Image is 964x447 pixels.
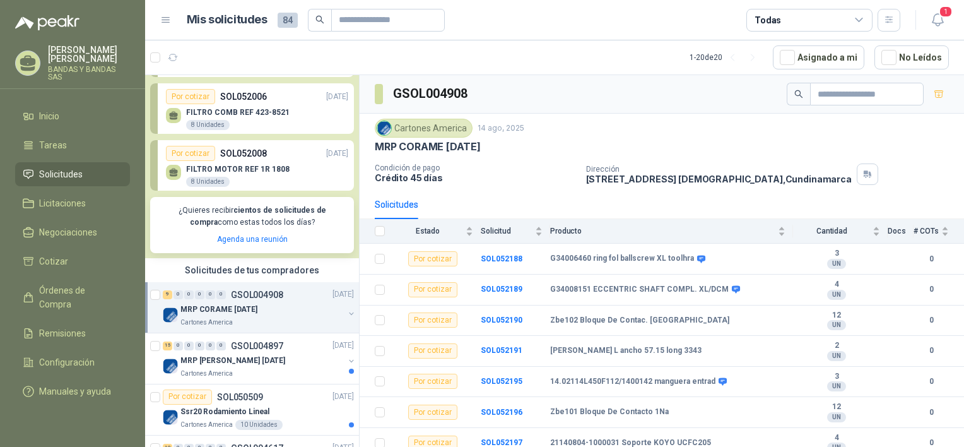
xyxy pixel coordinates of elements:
[186,120,230,130] div: 8 Unidades
[15,350,130,374] a: Configuración
[481,316,522,325] a: SOL052190
[158,205,346,229] p: ¿Quieres recibir como estas todos los días?
[195,290,204,299] div: 0
[939,6,953,18] span: 1
[481,227,532,235] span: Solicitud
[914,376,949,388] b: 0
[145,258,359,282] div: Solicitudes de tus compradores
[15,15,79,30] img: Logo peakr
[206,290,215,299] div: 0
[914,219,964,244] th: # COTs
[206,342,215,350] div: 0
[793,311,880,321] b: 12
[39,225,97,239] span: Negociaciones
[481,219,550,244] th: Solicitud
[186,108,290,117] p: FILTRO COMB REF 423-8521
[481,438,522,447] a: SOL052197
[163,290,172,299] div: 9
[914,283,949,295] b: 0
[190,206,326,227] b: cientos de solicitudes de compra
[326,91,348,103] p: [DATE]
[375,140,481,153] p: MRP CORAME [DATE]
[39,384,111,398] span: Manuales y ayuda
[375,119,473,138] div: Cartones America
[793,280,880,290] b: 4
[166,146,215,161] div: Por cotizar
[166,89,215,104] div: Por cotizar
[39,196,86,210] span: Licitaciones
[481,377,522,386] b: SOL052195
[550,377,715,387] b: 14.02114L450F112/1400142 manguera entrad
[408,313,457,328] div: Por cotizar
[48,66,130,81] p: BANDAS Y BANDAS SAS
[163,410,178,425] img: Company Logo
[231,290,283,299] p: GSOL004908
[586,174,852,184] p: [STREET_ADDRESS] [DEMOGRAPHIC_DATA] , Cundinamarca
[375,198,418,212] div: Solicitudes
[163,359,178,374] img: Company Logo
[793,402,880,412] b: 12
[926,9,949,32] button: 1
[481,346,522,355] a: SOL052191
[773,45,864,69] button: Asignado a mi
[15,133,130,157] a: Tareas
[874,45,949,69] button: No Leídos
[48,45,130,63] p: [PERSON_NAME] [PERSON_NAME]
[145,384,359,436] a: Por cotizarSOL050509[DATE] Company LogoSsr20 Rodamiento LinealCartones America10 Unidades
[550,227,775,235] span: Producto
[408,405,457,420] div: Por cotizar
[39,138,67,152] span: Tareas
[216,290,226,299] div: 0
[914,227,939,235] span: # COTs
[163,338,356,379] a: 15 0 0 0 0 0 GSOL004897[DATE] Company LogoMRP [PERSON_NAME] [DATE]Cartones America
[220,90,267,104] p: SOL052006
[586,165,852,174] p: Dirección
[793,227,870,235] span: Cantidad
[39,167,83,181] span: Solicitudes
[914,345,949,357] b: 0
[163,342,172,350] div: 15
[15,220,130,244] a: Negociaciones
[827,381,846,391] div: UN
[408,282,457,297] div: Por cotizar
[231,342,283,350] p: GSOL004897
[793,433,880,443] b: 4
[186,177,230,187] div: 8 Unidades
[550,285,729,295] b: G34008151 ECCENTRIC SHAFT COMPL. XL/DCM
[15,249,130,273] a: Cotizar
[793,249,880,259] b: 3
[315,15,324,24] span: search
[914,407,949,419] b: 0
[326,148,348,160] p: [DATE]
[827,290,846,300] div: UN
[39,355,95,369] span: Configuración
[332,340,354,352] p: [DATE]
[150,140,354,191] a: Por cotizarSOL052008[DATE] FILTRO MOTOR REF 1R 18088 Unidades
[163,390,212,405] div: Por cotizar
[793,341,880,351] b: 2
[827,412,846,422] div: UN
[235,420,283,430] div: 10 Unidades
[550,219,793,244] th: Producto
[478,122,524,134] p: 14 ago, 2025
[481,285,522,294] a: SOL052189
[216,342,226,350] div: 0
[332,391,354,403] p: [DATE]
[180,304,257,316] p: MRP CORAME [DATE]
[180,355,285,367] p: MRP [PERSON_NAME] [DATE]
[827,351,846,361] div: UN
[827,320,846,330] div: UN
[794,90,803,98] span: search
[550,407,669,417] b: Zbe101 Bloque De Contacto 1Na
[217,393,263,402] p: SOL050509
[481,408,522,417] a: SOL052196
[39,283,118,311] span: Órdenes de Compra
[180,406,269,418] p: Ssr20 Rodamiento Lineal
[793,372,880,382] b: 3
[220,146,267,160] p: SOL052008
[481,254,522,263] a: SOL052188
